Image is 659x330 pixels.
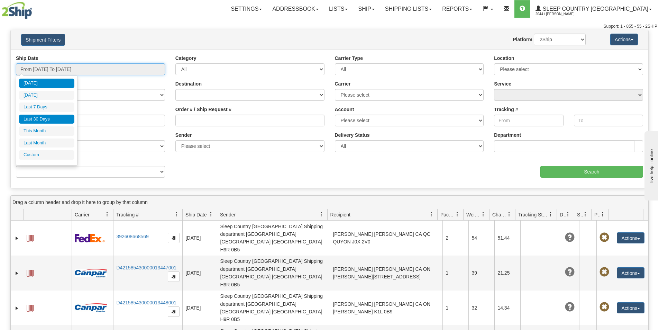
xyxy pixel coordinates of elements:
a: Reports [437,0,477,18]
span: Pickup Not Assigned [599,233,609,242]
span: Packages [440,211,455,218]
span: Pickup Status [594,211,600,218]
label: Order # / Ship Request # [175,106,232,113]
li: [DATE] [19,91,74,100]
td: Sleep Country [GEOGRAPHIC_DATA] Shipping department [GEOGRAPHIC_DATA] [GEOGRAPHIC_DATA] [GEOGRAPH... [217,221,330,256]
img: 2 - FedEx Express® [75,234,105,242]
li: This Month [19,126,74,136]
td: [PERSON_NAME] [PERSON_NAME] CA ON [PERSON_NAME] K1L 0B9 [330,291,442,325]
label: Department [494,132,521,139]
a: Pickup Status filter column settings [597,208,608,220]
span: Shipment Issues [577,211,583,218]
button: Actions [617,267,644,278]
div: Support: 1 - 855 - 55 - 2SHIP [2,24,657,29]
a: Delivery Status filter column settings [562,208,574,220]
input: Search [540,166,643,178]
button: Actions [610,34,638,45]
a: Shipment Issues filter column settings [579,208,591,220]
a: Carrier filter column settings [101,208,113,220]
label: Carrier [335,80,351,87]
span: 2044 / [PERSON_NAME] [536,11,587,18]
button: Copy to clipboard [168,271,180,282]
a: Tracking # filter column settings [171,208,182,220]
label: Account [335,106,354,113]
td: 1 [442,291,468,325]
span: Sender [220,211,236,218]
td: [PERSON_NAME] [PERSON_NAME] CA ON [PERSON_NAME][STREET_ADDRESS] [330,256,442,291]
label: Service [494,80,511,87]
a: Packages filter column settings [451,208,463,220]
label: Sender [175,132,192,139]
td: 39 [468,256,494,291]
td: 51.44 [494,221,520,256]
span: Unknown [565,302,575,312]
a: Weight filter column settings [477,208,489,220]
a: Label [27,302,34,313]
td: 2 [442,221,468,256]
td: 32 [468,291,494,325]
span: Recipient [330,211,350,218]
li: Last 30 Days [19,115,74,124]
label: Ship Date [16,55,38,62]
a: Settings [226,0,267,18]
a: Label [27,232,34,243]
td: Sleep Country [GEOGRAPHIC_DATA] Shipping department [GEOGRAPHIC_DATA] [GEOGRAPHIC_DATA] [GEOGRAPH... [217,291,330,325]
label: Category [175,55,196,62]
li: Last Month [19,139,74,148]
td: [DATE] [182,256,217,291]
a: Recipient filter column settings [425,208,437,220]
td: [DATE] [182,291,217,325]
span: Unknown [565,267,575,277]
a: Ship Date filter column settings [205,208,217,220]
td: 54 [468,221,494,256]
button: Actions [617,302,644,313]
a: Label [27,267,34,278]
a: Lists [324,0,353,18]
iframe: chat widget [643,130,658,200]
span: Pickup Not Assigned [599,267,609,277]
li: Last 7 Days [19,102,74,112]
input: To [574,115,643,126]
span: Tracking Status [518,211,548,218]
span: Unknown [565,233,575,242]
span: Pickup Not Assigned [599,302,609,312]
td: [DATE] [182,221,217,256]
a: Addressbook [267,0,324,18]
td: 1 [442,256,468,291]
a: Charge filter column settings [503,208,515,220]
label: Platform [513,36,532,43]
a: Sender filter column settings [315,208,327,220]
a: Sleep Country [GEOGRAPHIC_DATA] 2044 / [PERSON_NAME] [530,0,657,18]
img: logo2044.jpg [2,2,32,19]
a: Expand [13,305,20,312]
img: 14 - Canpar [75,269,107,277]
li: [DATE] [19,79,74,88]
label: Destination [175,80,202,87]
button: Copy to clipboard [168,233,180,243]
label: Tracking # [494,106,518,113]
a: Tracking Status filter column settings [545,208,557,220]
label: Location [494,55,514,62]
span: Charge [492,211,507,218]
span: Ship Date [185,211,207,218]
button: Copy to clipboard [168,306,180,317]
a: D421585430000013447001 [116,265,176,270]
li: Custom [19,150,74,160]
a: Shipping lists [380,0,437,18]
span: Tracking # [116,211,139,218]
span: Weight [466,211,481,218]
input: From [494,115,563,126]
a: Ship [353,0,379,18]
td: Sleep Country [GEOGRAPHIC_DATA] Shipping department [GEOGRAPHIC_DATA] [GEOGRAPHIC_DATA] [GEOGRAPH... [217,256,330,291]
span: Carrier [75,211,90,218]
button: Actions [617,232,644,243]
label: Carrier Type [335,55,363,62]
div: live help - online [5,6,64,11]
a: Expand [13,270,20,277]
a: D421585430000013448001 [116,300,176,305]
button: Shipment Filters [21,34,65,46]
img: 14 - Canpar [75,303,107,312]
td: 21.25 [494,256,520,291]
td: [PERSON_NAME] [PERSON_NAME] CA QC QUYON J0X 2V0 [330,221,442,256]
span: Sleep Country [GEOGRAPHIC_DATA] [541,6,648,12]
